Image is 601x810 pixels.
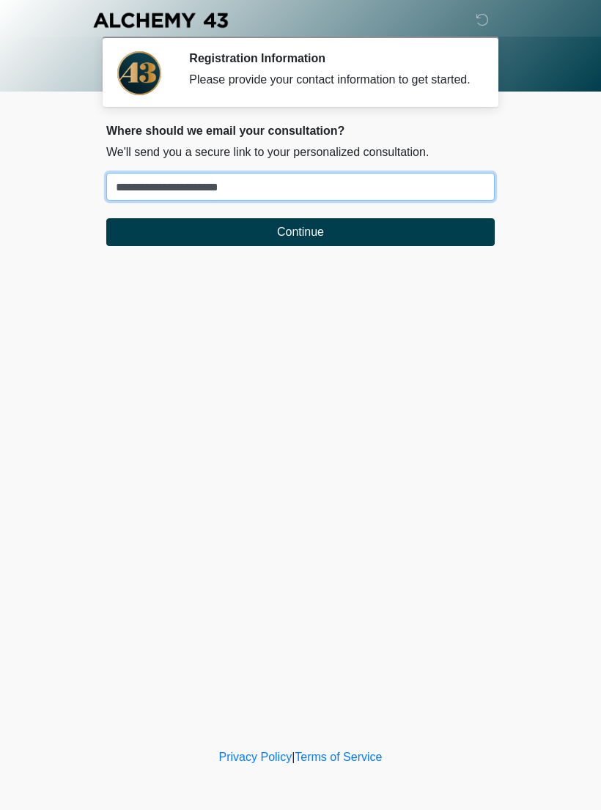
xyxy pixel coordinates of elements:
[117,51,161,95] img: Agent Avatar
[189,71,473,89] div: Please provide your contact information to get started.
[219,751,292,763] a: Privacy Policy
[106,218,495,246] button: Continue
[292,751,295,763] a: |
[295,751,382,763] a: Terms of Service
[189,51,473,65] h2: Registration Information
[106,144,495,161] p: We'll send you a secure link to your personalized consultation.
[106,124,495,138] h2: Where should we email your consultation?
[92,11,229,29] img: Alchemy 43 Logo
